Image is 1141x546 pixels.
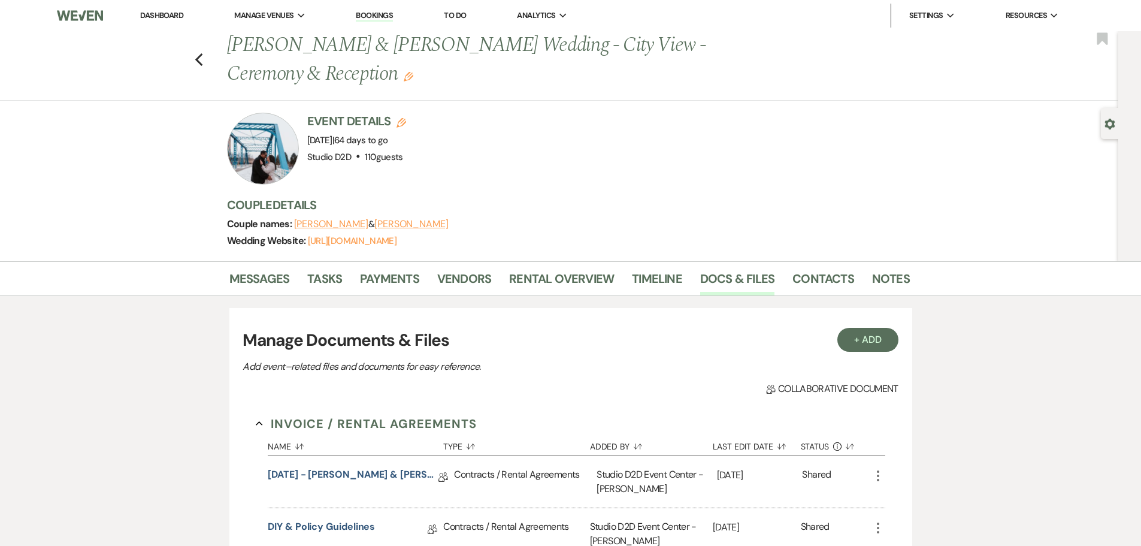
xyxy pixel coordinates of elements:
[837,328,898,352] button: + Add
[307,269,342,295] a: Tasks
[268,467,438,486] a: [DATE] - [PERSON_NAME] & [PERSON_NAME] - Wedding Agreement
[590,433,713,455] button: Added By
[227,31,764,88] h1: [PERSON_NAME] & [PERSON_NAME] Wedding - City View - Ceremony & Reception
[443,433,589,455] button: Type
[1104,117,1115,129] button: Open lead details
[374,219,449,229] button: [PERSON_NAME]
[227,197,898,213] h3: Couple Details
[454,456,597,508] div: Contracts / Rental Agreements
[713,520,801,535] p: [DATE]
[437,269,491,295] a: Vendors
[517,10,555,22] span: Analytics
[509,269,614,295] a: Rental Overview
[444,10,466,20] a: To Do
[365,151,402,163] span: 110 guests
[268,433,443,455] button: Name
[802,467,831,496] div: Shared
[307,113,407,129] h3: Event Details
[404,71,413,82] button: Edit
[57,3,102,28] img: Weven Logo
[766,382,898,396] span: Collaborative document
[243,359,662,375] p: Add event–related files and documents for easy reference.
[307,134,388,146] span: [DATE]
[1006,10,1047,22] span: Resources
[294,219,368,229] button: [PERSON_NAME]
[308,235,397,247] a: [URL][DOMAIN_NAME]
[256,415,477,433] button: Invoice / Rental Agreements
[227,234,308,247] span: Wedding Website:
[360,269,419,295] a: Payments
[234,10,293,22] span: Manage Venues
[713,433,801,455] button: Last Edit Date
[307,151,352,163] span: Studio D2D
[243,328,898,353] h3: Manage Documents & Files
[872,269,910,295] a: Notes
[332,134,388,146] span: |
[140,10,183,20] a: Dashboard
[801,442,830,451] span: Status
[334,134,388,146] span: 64 days to go
[792,269,854,295] a: Contacts
[909,10,943,22] span: Settings
[632,269,682,295] a: Timeline
[700,269,774,295] a: Docs & Files
[356,10,393,22] a: Bookings
[268,520,375,538] a: DIY & Policy Guidelines
[227,218,294,230] span: Couple names:
[229,269,290,295] a: Messages
[294,218,449,230] span: &
[597,456,716,508] div: Studio D2D Event Center - [PERSON_NAME]
[717,467,803,483] p: [DATE]
[801,433,871,455] button: Status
